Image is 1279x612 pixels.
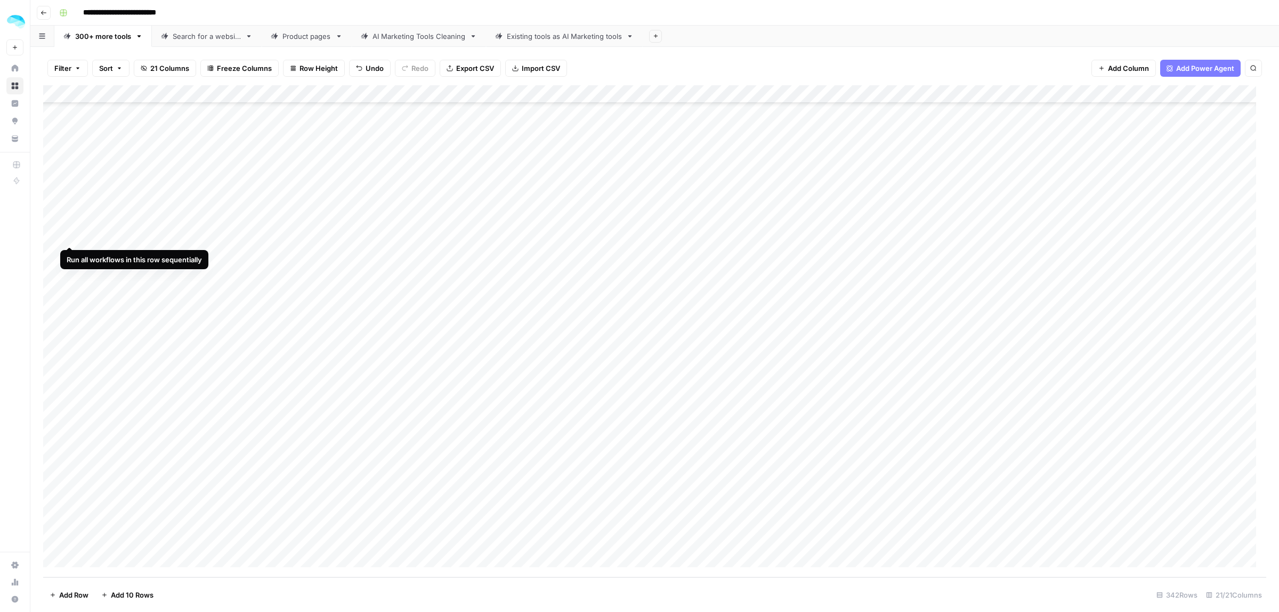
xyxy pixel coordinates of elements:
a: AI Marketing Tools Cleaning [352,26,486,47]
a: 300+ more tools [54,26,152,47]
img: ColdiQ Logo [6,12,26,31]
span: Redo [411,63,428,74]
button: Add Power Agent [1160,60,1241,77]
button: Import CSV [505,60,567,77]
button: Row Height [283,60,345,77]
div: Run all workflows in this row sequentially [67,254,202,265]
span: Add Power Agent [1176,63,1234,74]
div: 342 Rows [1152,586,1202,603]
button: Freeze Columns [200,60,279,77]
span: Export CSV [456,63,494,74]
a: Your Data [6,130,23,147]
div: 21/21 Columns [1202,586,1266,603]
div: AI Marketing Tools Cleaning [373,31,465,42]
span: Add Column [1108,63,1149,74]
button: Redo [395,60,435,77]
button: Sort [92,60,129,77]
span: Freeze Columns [217,63,272,74]
div: Search for a website [173,31,241,42]
button: Export CSV [440,60,501,77]
a: Product pages [262,26,352,47]
button: Add 10 Rows [95,586,160,603]
button: Add Row [43,586,95,603]
div: Product pages [282,31,331,42]
a: Settings [6,557,23,574]
span: Import CSV [522,63,560,74]
a: Opportunities [6,112,23,130]
a: Home [6,60,23,77]
a: Existing tools as AI Marketing tools [486,26,643,47]
span: 21 Columns [150,63,189,74]
button: Filter [47,60,88,77]
span: Add 10 Rows [111,590,153,600]
div: Existing tools as AI Marketing tools [507,31,622,42]
button: Add Column [1091,60,1156,77]
a: Search for a website [152,26,262,47]
span: Row Height [299,63,338,74]
a: Browse [6,77,23,94]
span: Filter [54,63,71,74]
a: Insights [6,95,23,112]
span: Undo [366,63,384,74]
button: 21 Columns [134,60,196,77]
span: Sort [99,63,113,74]
a: Usage [6,574,23,591]
button: Undo [349,60,391,77]
button: Help + Support [6,591,23,608]
button: Workspace: ColdiQ [6,9,23,35]
span: Add Row [59,590,88,600]
div: 300+ more tools [75,31,131,42]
